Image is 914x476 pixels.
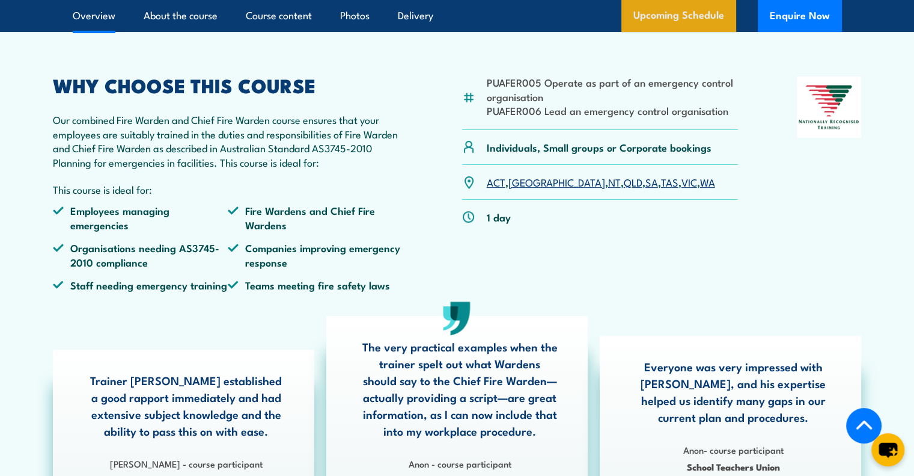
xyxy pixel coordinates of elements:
[228,203,403,232] li: Fire Wardens and Chief Fire Wardens
[228,241,403,269] li: Companies improving emergency response
[53,113,404,169] p: Our combined Fire Warden and Chief Fire Warden course ensures that your employees are suitably tr...
[110,457,263,470] strong: [PERSON_NAME] - course participant
[53,241,228,269] li: Organisations needing AS3745-2010 compliance
[871,433,904,466] button: chat-button
[635,460,831,474] span: School Teachers Union
[88,372,284,439] p: Trainer [PERSON_NAME] established a good rapport immediately and had extensive subject knowledge ...
[53,278,228,292] li: Staff needing emergency training
[683,443,784,456] strong: Anon- course participant
[645,175,658,189] a: SA
[408,457,511,470] strong: Anon - course participant
[508,175,605,189] a: [GEOGRAPHIC_DATA]
[487,175,505,189] a: ACT
[487,104,739,117] li: PUAFER006 Lead an emergency control organisation
[681,175,697,189] a: VIC
[797,76,862,138] img: Nationally Recognised Training logo.
[487,140,711,154] p: Individuals, Small groups or Corporate bookings
[635,358,831,425] p: Everyone was very impressed with [PERSON_NAME], and his expertise helped us identify many gaps in...
[487,75,739,104] li: PUAFER005 Operate as part of an emergency control organisation
[362,338,558,439] p: The very practical examples when the trainer spelt out what Wardens should say to the Chief Fire ...
[608,175,621,189] a: NT
[624,175,642,189] a: QLD
[53,182,404,196] p: This course is ideal for:
[487,175,715,189] p: , , , , , , ,
[700,175,715,189] a: WA
[228,278,403,292] li: Teams meeting fire safety laws
[53,203,228,232] li: Employees managing emergencies
[53,76,404,93] h2: WHY CHOOSE THIS COURSE
[661,175,678,189] a: TAS
[487,210,511,224] p: 1 day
